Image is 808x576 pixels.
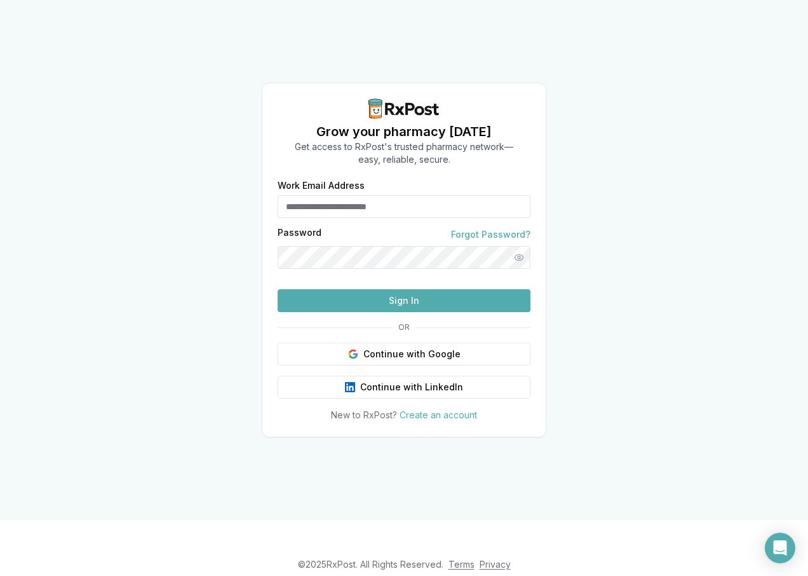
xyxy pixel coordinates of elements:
[508,246,530,269] button: Show password
[278,376,530,399] button: Continue with LinkedIn
[278,181,530,190] label: Work Email Address
[393,322,415,333] span: OR
[278,343,530,366] button: Continue with Google
[345,382,355,392] img: LinkedIn
[295,123,513,141] h1: Grow your pharmacy [DATE]
[278,289,530,312] button: Sign In
[448,559,475,570] a: Terms
[451,228,530,241] a: Forgot Password?
[348,349,358,359] img: Google
[400,409,477,420] a: Create an account
[480,559,511,570] a: Privacy
[765,533,795,563] div: Open Intercom Messenger
[331,409,397,420] span: New to RxPost?
[278,228,321,241] label: Password
[363,99,445,119] img: RxPost Logo
[295,141,513,166] p: Get access to RxPost's trusted pharmacy network— easy, reliable, secure.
